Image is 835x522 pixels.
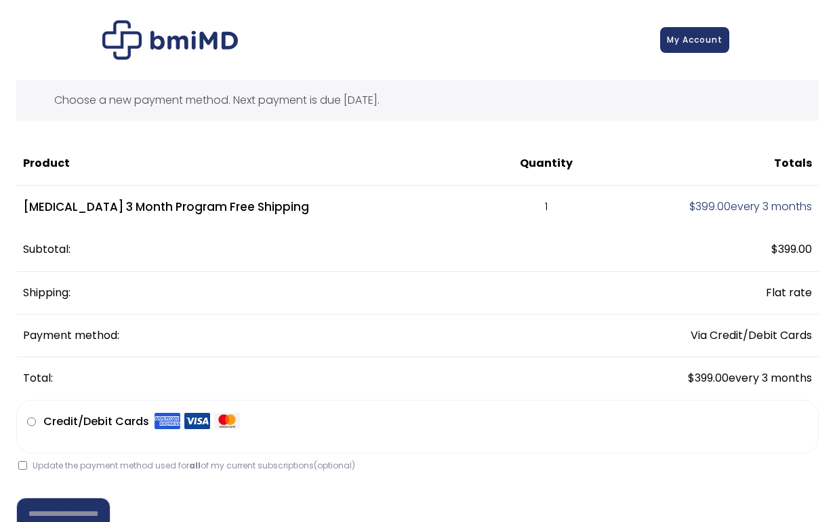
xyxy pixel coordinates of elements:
[493,186,599,229] td: 1
[16,272,600,315] th: Shipping:
[688,370,729,386] span: 399.00
[155,412,180,430] img: Amex
[16,142,493,185] th: Product
[184,412,210,430] img: Visa
[493,142,599,185] th: Quantity
[314,460,355,471] span: (optional)
[189,460,201,471] strong: all
[600,142,819,185] th: Totals
[18,461,27,470] input: Update the payment method used forallof my current subscriptions(optional)
[660,27,729,53] a: My Account
[600,186,819,229] td: every 3 months
[600,315,819,357] td: Via Credit/Debit Cards
[600,357,819,399] td: every 3 months
[600,272,819,315] td: Flat rate
[102,20,238,60] img: Checkout
[771,241,812,257] span: 399.00
[16,186,493,229] td: [MEDICAL_DATA] 3 Month Program Free Shipping
[18,460,355,471] label: Update the payment method used for of my current subscriptions
[16,80,819,121] div: Choose a new payment method. Next payment is due [DATE].
[43,411,240,433] label: Credit/Debit Cards
[214,412,240,430] img: Mastercard
[16,315,600,357] th: Payment method:
[667,34,722,45] span: My Account
[689,199,731,214] span: 399.00
[16,357,600,399] th: Total:
[688,370,695,386] span: $
[16,228,600,271] th: Subtotal:
[771,241,778,257] span: $
[689,199,695,214] span: $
